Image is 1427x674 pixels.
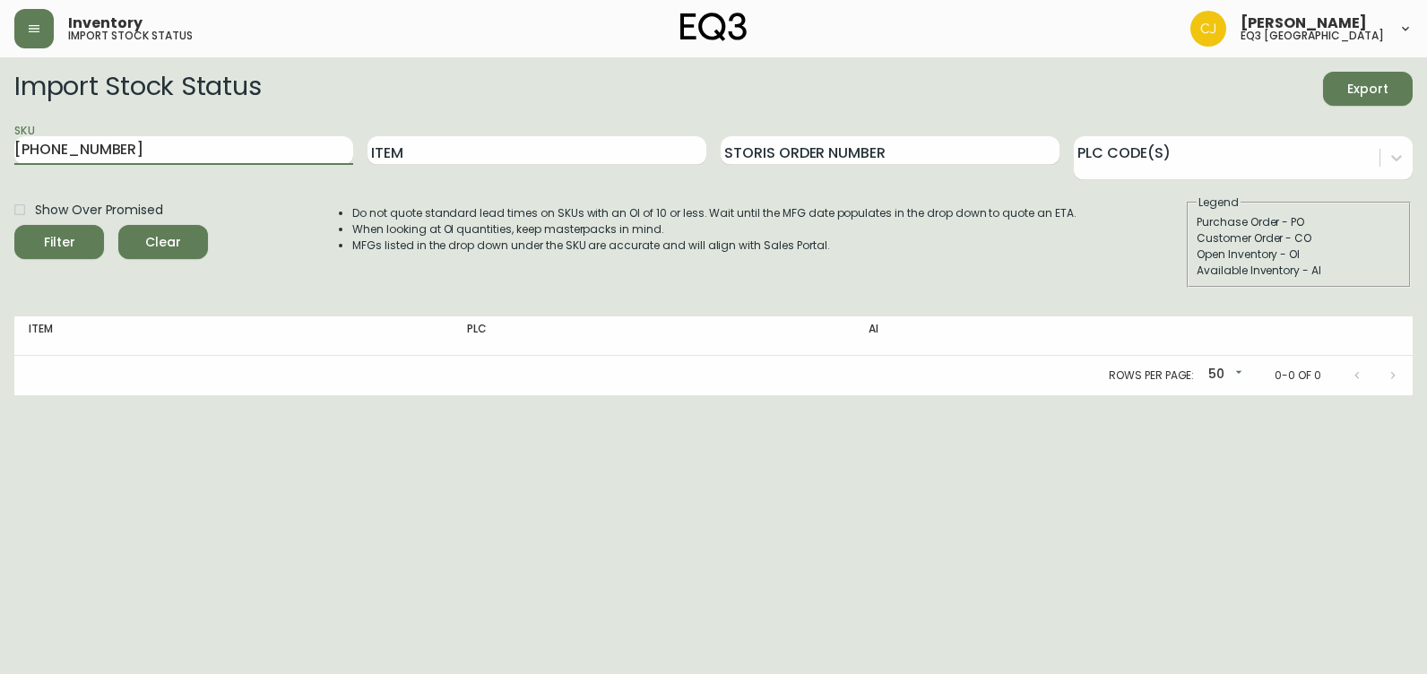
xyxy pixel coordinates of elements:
div: Open Inventory - OI [1197,246,1401,263]
span: [PERSON_NAME] [1241,16,1367,30]
h5: eq3 [GEOGRAPHIC_DATA] [1241,30,1384,41]
span: Show Over Promised [35,201,163,220]
h5: import stock status [68,30,193,41]
img: logo [680,13,747,41]
img: 7836c8950ad67d536e8437018b5c2533 [1190,11,1226,47]
li: Do not quote standard lead times on SKUs with an OI of 10 or less. Wait until the MFG date popula... [352,205,1077,221]
h2: Import Stock Status [14,72,261,106]
div: Filter [44,231,75,254]
li: When looking at OI quantities, keep masterpacks in mind. [352,221,1077,238]
button: Filter [14,225,104,259]
div: 50 [1201,360,1246,390]
p: 0-0 of 0 [1275,367,1321,384]
div: Customer Order - CO [1197,230,1401,246]
span: Inventory [68,16,143,30]
button: Clear [118,225,208,259]
th: PLC [453,316,854,356]
div: Purchase Order - PO [1197,214,1401,230]
span: Clear [133,231,194,254]
th: Item [14,316,453,356]
th: AI [854,316,1174,356]
li: MFGs listed in the drop down under the SKU are accurate and will align with Sales Portal. [352,238,1077,254]
legend: Legend [1197,194,1241,211]
p: Rows per page: [1109,367,1194,384]
button: Export [1323,72,1413,106]
span: Export [1337,78,1398,100]
div: Available Inventory - AI [1197,263,1401,279]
